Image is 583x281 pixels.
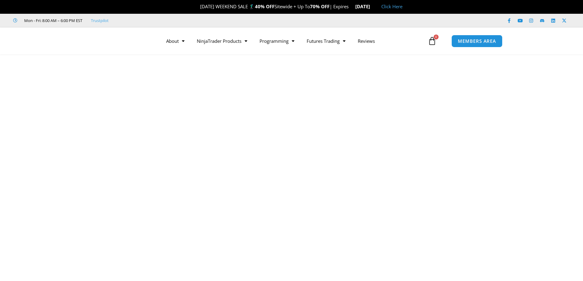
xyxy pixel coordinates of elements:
strong: 70% OFF [310,3,330,9]
a: Programming [253,34,301,48]
span: MEMBERS AREA [458,39,496,43]
img: ⌛ [349,4,354,9]
a: About [160,34,191,48]
img: LogoAI | Affordable Indicators – NinjaTrader [72,30,138,52]
img: 🎉 [195,4,200,9]
a: NinjaTrader Products [191,34,253,48]
strong: [DATE] [355,3,375,9]
img: 🏭 [370,4,375,9]
a: Trustpilot [91,17,109,24]
span: Mon - Fri: 8:00 AM – 6:00 PM EST [23,17,82,24]
nav: Menu [160,34,426,48]
a: MEMBERS AREA [451,35,503,47]
a: Click Here [381,3,402,9]
a: Futures Trading [301,34,352,48]
strong: 40% OFF [255,3,275,9]
a: Reviews [352,34,381,48]
span: 0 [434,35,439,39]
span: [DATE] WEEKEND SALE 🏌️‍♂️ Sitewide + Up To | Expires [194,3,355,9]
a: 0 [419,32,446,50]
